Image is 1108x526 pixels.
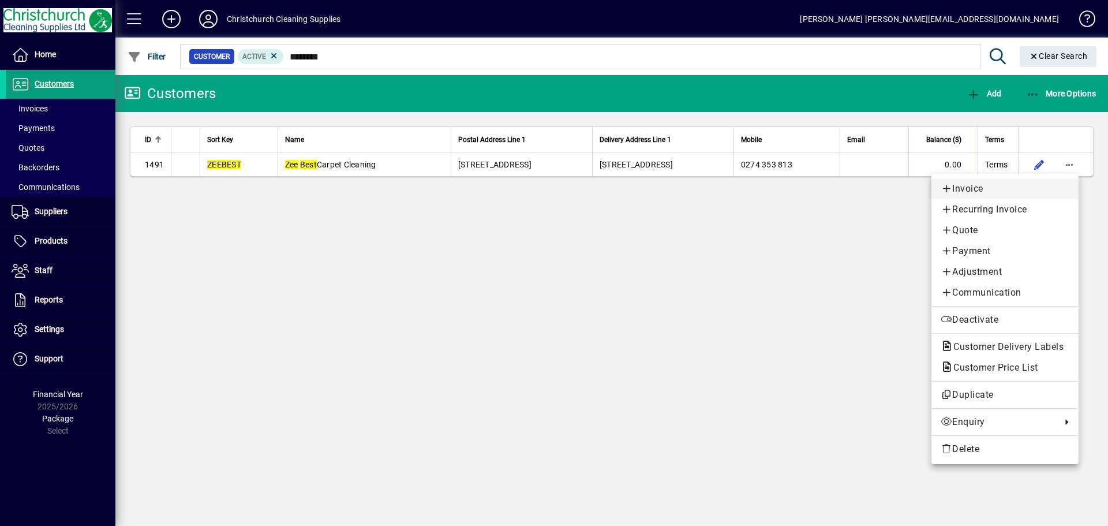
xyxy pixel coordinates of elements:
span: Customer Price List [941,362,1044,373]
span: Duplicate [941,388,1069,402]
span: Adjustment [941,265,1069,279]
span: Recurring Invoice [941,203,1069,217]
span: Enquiry [941,415,1055,429]
span: Invoice [941,182,1069,196]
span: Delete [941,442,1069,456]
span: Quote [941,223,1069,237]
span: Payment [941,244,1069,258]
span: Communication [941,286,1069,300]
button: Deactivate customer [931,309,1079,330]
span: Customer Delivery Labels [941,341,1069,352]
span: Deactivate [941,313,1069,327]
